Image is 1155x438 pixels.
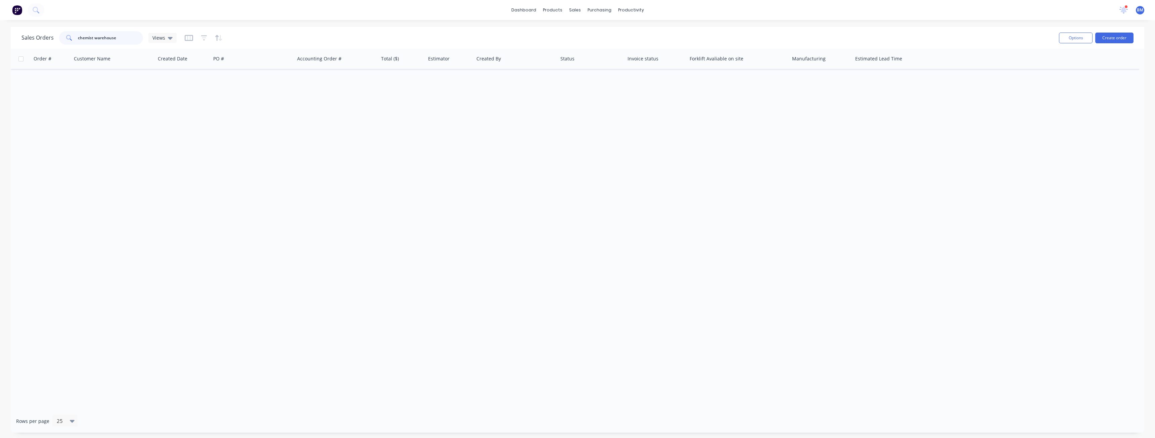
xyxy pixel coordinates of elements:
[476,55,501,62] div: Created By
[615,5,647,15] div: productivity
[12,5,22,15] img: Factory
[690,55,743,62] div: Forklift Avaliable on site
[428,55,450,62] div: Estimator
[566,5,584,15] div: sales
[792,55,826,62] div: Manufacturing
[540,5,566,15] div: products
[34,55,51,62] div: Order #
[855,55,902,62] div: Estimated Lead Time
[1059,33,1093,43] button: Options
[152,34,165,41] span: Views
[21,35,54,41] h1: Sales Orders
[297,55,341,62] div: Accounting Order #
[584,5,615,15] div: purchasing
[213,55,224,62] div: PO #
[628,55,658,62] div: Invoice status
[1137,7,1143,13] span: BM
[78,31,143,45] input: Search...
[158,55,187,62] div: Created Date
[381,55,399,62] div: Total ($)
[508,5,540,15] a: dashboard
[16,418,49,425] span: Rows per page
[560,55,574,62] div: Status
[1095,33,1134,43] button: Create order
[74,55,110,62] div: Customer Name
